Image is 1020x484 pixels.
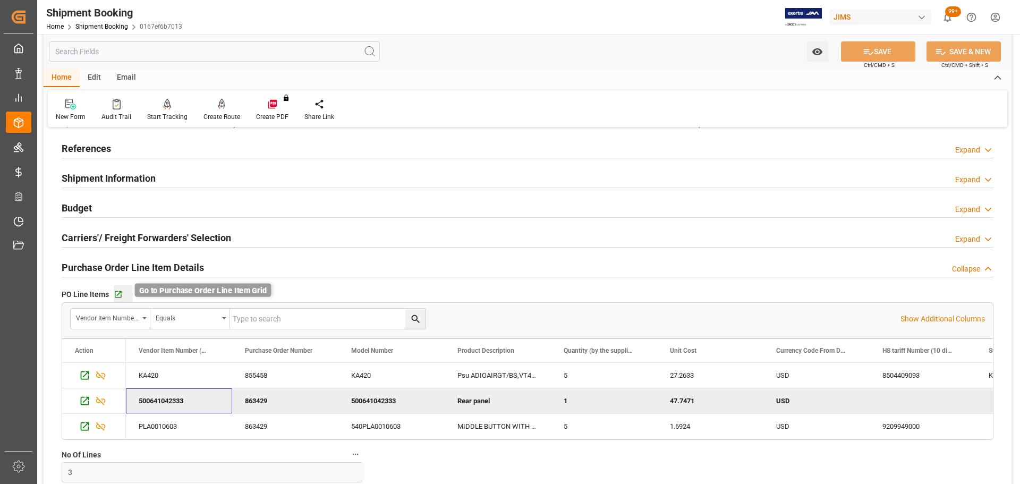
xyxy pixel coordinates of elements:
[457,347,514,354] span: Product Description
[135,284,271,297] div: Go to Purchase Order Line Item Grid
[926,41,1001,62] button: SAVE & NEW
[955,234,980,245] div: Expand
[348,447,362,461] button: No Of Lines
[76,311,139,323] div: Vendor Item Number (By The Supplier)
[150,309,230,329] button: open menu
[71,309,150,329] button: open menu
[126,388,232,413] div: 500641042333
[156,311,218,323] div: Equals
[657,414,763,439] div: 1.6924
[101,112,131,122] div: Audit Trail
[62,449,101,461] span: No Of Lines
[936,5,959,29] button: show 100 new notifications
[56,112,86,122] div: New Form
[941,61,988,69] span: Ctrl/CMD + Shift + S
[763,414,870,439] div: USD
[864,61,895,69] span: Ctrl/CMD + S
[763,388,870,413] div: USD
[126,363,232,388] div: KA420
[114,285,133,304] button: Go to Purchase Order Line Item Grid
[62,201,92,215] h2: Budget
[219,121,236,129] span: Ready
[551,363,657,388] div: 5
[62,363,126,388] div: Press SPACE to select this row.
[785,8,822,27] img: Exertis%20JAM%20-%20Email%20Logo.jpg_1722504956.jpg
[829,10,931,25] div: JIMS
[445,363,551,388] div: Psu ADIOAIRGT/BS,VT40X,VX50AG
[955,145,980,156] div: Expand
[49,41,380,62] input: Search Fields
[232,388,338,413] div: 863429
[147,112,188,122] div: Start Tracking
[841,41,915,62] button: SAVE
[338,363,445,388] div: KA420
[900,313,985,325] p: Show Additional Columns
[62,141,111,156] h2: References
[64,121,81,129] span: Quote
[46,5,182,21] div: Shipment Booking
[657,388,763,413] div: 47.7471
[952,264,980,275] div: Collapse
[405,309,426,329] button: search button
[232,414,338,439] div: 863429
[62,388,126,414] div: Press SPACE to deselect this row.
[955,204,980,215] div: Expand
[109,69,144,87] div: Email
[46,23,64,30] a: Home
[351,347,393,354] span: Model Number
[955,174,980,185] div: Expand
[232,363,338,388] div: 855458
[551,414,657,439] div: 5
[230,309,426,329] input: Type to search
[245,347,312,354] span: Purchase Order Number
[75,23,128,30] a: Shipment Booking
[870,363,976,388] div: 8504409093
[80,69,109,87] div: Edit
[338,414,445,439] div: 540PLA0010603
[806,41,828,62] button: open menu
[338,388,445,413] div: 500641042333
[829,7,936,27] button: JIMS
[62,414,126,439] div: Press SPACE to select this row.
[62,289,109,300] span: PO Line Items
[203,112,240,122] div: Create Route
[304,112,334,122] div: Share Link
[551,388,657,413] div: 1
[62,231,231,245] h2: Carriers'/ Freight Forwarders' Selection
[564,347,635,354] span: Quantity (by the supplier)
[657,363,763,388] div: 27.2633
[445,414,551,439] div: MIDDLE BUTTON WITH GLASS
[870,414,976,439] div: 9209949000
[139,347,210,354] span: Vendor Item Number (By The Supplier)
[670,347,696,354] span: Unit Cost
[445,388,551,413] div: Rear panel
[685,121,716,129] span: Completed
[62,260,204,275] h2: Purchase Order Line Item Details
[763,363,870,388] div: USD
[945,6,961,17] span: 99+
[75,347,93,354] div: Action
[776,347,847,354] span: Currency Code From Detail
[882,347,954,354] span: HS tariff Number (10 digit classification code)
[44,69,80,87] div: Home
[62,171,156,185] h2: Shipment Information
[126,414,232,439] div: PLA0010603
[959,5,983,29] button: Help Center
